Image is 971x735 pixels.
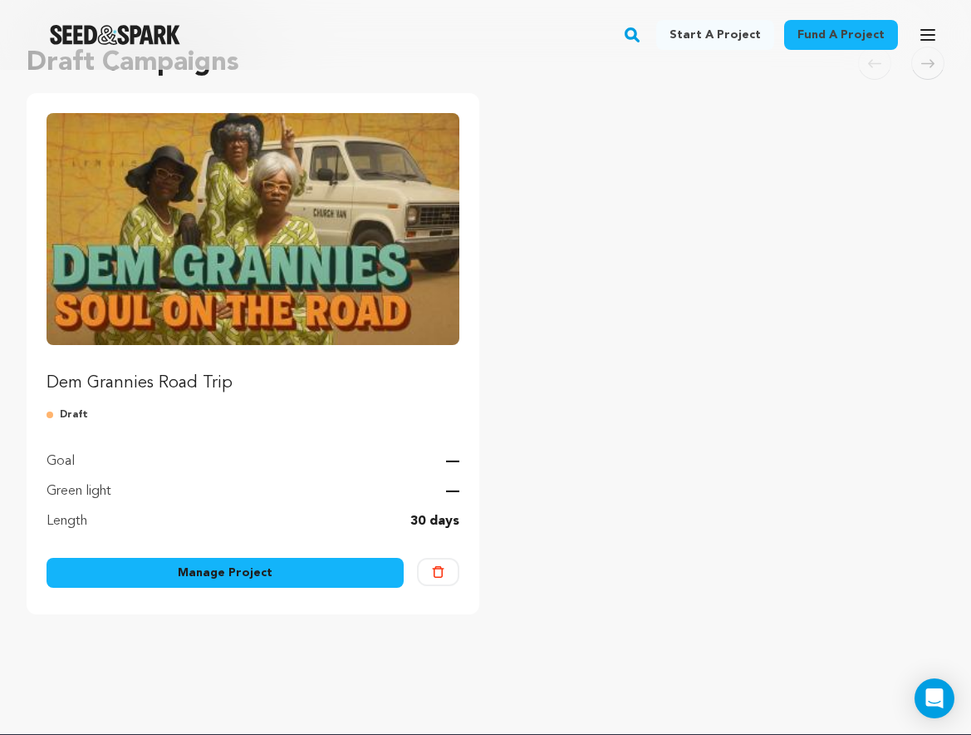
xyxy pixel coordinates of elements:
[410,511,459,531] p: 30 days
[446,481,459,501] p: —
[47,451,75,471] p: Goal
[47,481,111,501] p: Green light
[915,678,954,718] div: Open Intercom Messenger
[47,408,60,422] img: submitted-for-review.svg
[432,566,444,578] img: trash-empty.svg
[446,451,459,471] p: —
[47,558,404,588] a: Manage Project
[47,372,459,395] p: Dem Grannies Road Trip
[47,511,87,531] p: Length
[50,25,180,45] img: Seed&Spark Logo Dark Mode
[47,113,459,395] a: Fund Dem Grannies Road Trip
[47,408,459,422] p: Draft
[50,25,180,45] a: Seed&Spark Homepage
[656,20,774,50] a: Start a project
[784,20,898,50] a: Fund a project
